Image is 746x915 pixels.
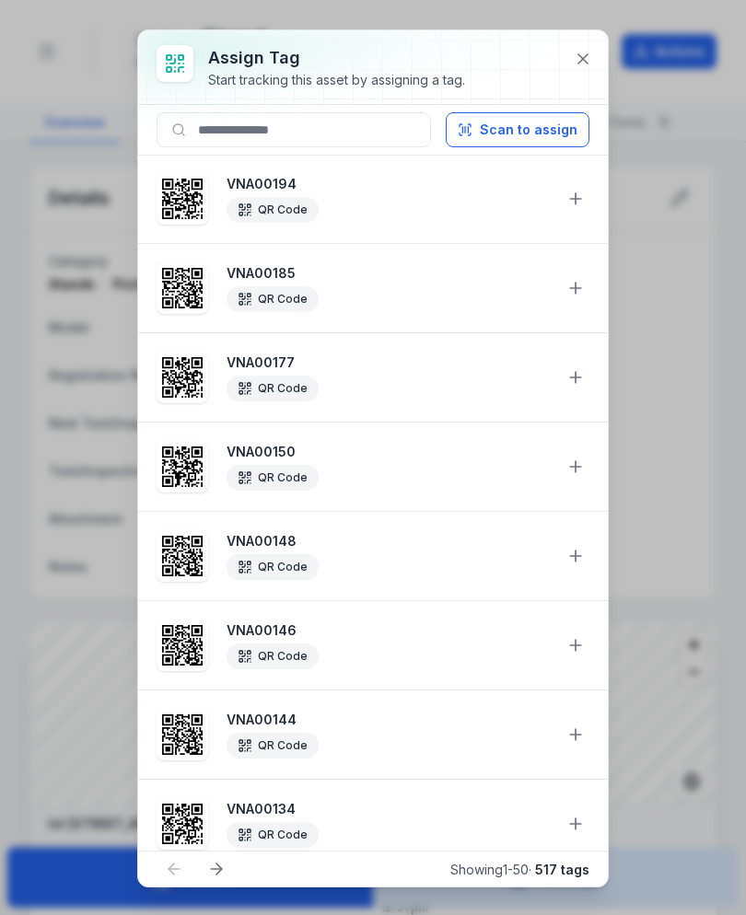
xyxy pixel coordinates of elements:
strong: VNA00146 [227,621,551,640]
div: QR Code [227,286,319,312]
div: QR Code [227,643,319,669]
button: Scan to assign [446,112,589,147]
strong: VNA00194 [227,175,551,193]
strong: VNA00177 [227,353,551,372]
h3: Assign tag [208,45,465,71]
strong: VNA00134 [227,800,551,818]
span: Showing 1 - 50 · [450,862,589,877]
strong: 517 tags [535,862,589,877]
strong: VNA00144 [227,711,551,729]
div: Start tracking this asset by assigning a tag. [208,71,465,89]
div: QR Code [227,554,319,580]
div: QR Code [227,733,319,759]
strong: VNA00148 [227,532,551,550]
div: QR Code [227,197,319,223]
div: QR Code [227,465,319,491]
div: QR Code [227,822,319,848]
div: QR Code [227,376,319,401]
strong: VNA00185 [227,264,551,283]
strong: VNA00150 [227,443,551,461]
